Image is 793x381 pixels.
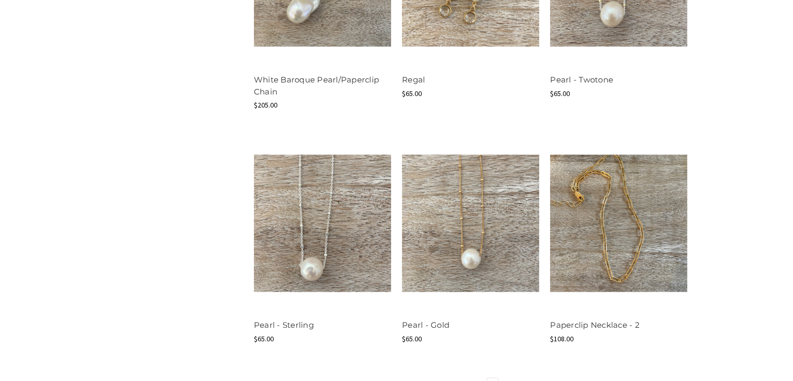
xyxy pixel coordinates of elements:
[254,133,391,314] a: Pearl - Sterling
[550,89,570,98] span: $65.00
[254,100,277,110] span: $205.00
[550,133,687,314] a: Paperclip Necklace - 2
[550,75,613,85] a: Pearl - Twotone
[402,320,449,330] a: Pearl - Gold
[550,320,640,330] a: Paperclip Necklace - 2
[254,334,274,343] span: $65.00
[402,154,539,292] img: Pearl - Gold
[402,334,422,343] span: $65.00
[402,133,539,314] a: Pearl - Gold
[402,75,425,85] a: Regal
[254,320,314,330] a: Pearl - Sterling
[254,75,379,97] a: White Baroque Pearl/Paperclip Chain
[402,89,422,98] span: $65.00
[550,334,574,343] span: $108.00
[550,154,687,292] img: Paperclip Necklace - 2
[254,154,391,292] img: Pearl - Sterling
